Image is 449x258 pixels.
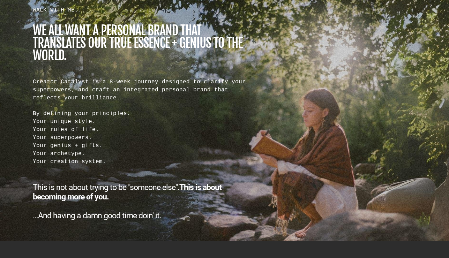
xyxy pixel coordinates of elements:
[33,142,249,150] div: Your genius + gifts.
[33,109,249,117] div: By defining your principles.
[33,134,249,142] div: Your superpowers.
[33,150,249,158] div: Your archetype.
[33,126,249,134] div: Your rules of life.
[33,78,249,165] div: Creator Catalyst is a 8-week journey designed to clarify your superpowers, and craft an integrate...
[33,183,222,202] b: This is about becoming more of you.
[33,24,249,62] h1: we all want a personal brand that translates our true essence + genius to the world.
[33,183,249,202] div: This is not about trying to be "someone else".
[33,6,249,14] div: WALK WITH ME...
[33,211,249,220] div: ...And having a damn good time doin' it.
[33,158,249,166] div: Your creation system.
[33,117,249,126] div: Your unique style.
